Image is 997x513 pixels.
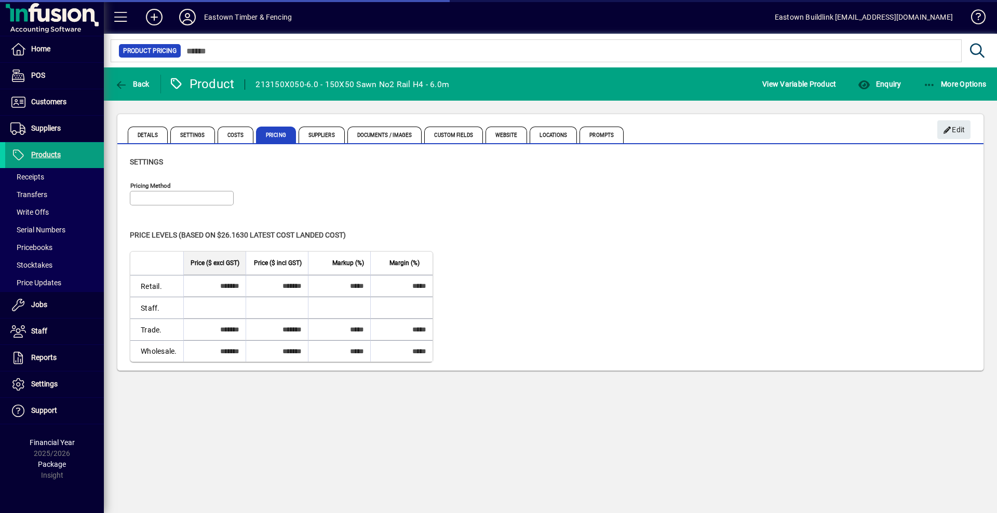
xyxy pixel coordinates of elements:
span: Serial Numbers [10,226,65,234]
span: Website [486,127,528,143]
span: Receipts [10,173,44,181]
button: Enquiry [855,75,904,93]
span: Enquiry [858,80,901,88]
span: Home [31,45,50,53]
span: Package [38,460,66,468]
span: Staff [31,327,47,335]
span: Support [31,406,57,414]
mat-label: Pricing method [130,182,171,189]
span: View Variable Product [762,76,836,92]
span: Settings [130,158,163,166]
span: POS [31,71,45,79]
span: Prompts [580,127,624,143]
span: Write Offs [10,208,49,216]
span: Documents / Images [347,127,422,143]
td: Staff. [130,297,183,318]
span: Edit [943,121,965,138]
span: More Options [923,80,987,88]
a: Home [5,36,104,62]
a: Price Updates [5,274,104,292]
span: Suppliers [31,124,61,132]
a: Receipts [5,168,104,186]
span: Stocktakes [10,261,52,269]
span: Jobs [31,300,47,309]
a: Stocktakes [5,256,104,274]
span: Settings [170,127,215,143]
span: Price Updates [10,279,61,287]
div: Eastown Buildlink [EMAIL_ADDRESS][DOMAIN_NAME] [775,9,953,25]
app-page-header-button: Back [104,75,161,93]
button: Back [112,75,152,93]
span: Margin (%) [389,257,420,269]
td: Retail. [130,275,183,297]
span: Details [128,127,168,143]
span: Product Pricing [123,46,177,56]
a: Support [5,398,104,424]
td: Wholesale. [130,340,183,362]
div: Product [169,76,235,92]
a: Reports [5,345,104,371]
a: Transfers [5,186,104,203]
span: Price ($ incl GST) [254,257,302,269]
span: Back [115,80,150,88]
button: Edit [937,120,971,139]
span: Settings [31,380,58,388]
div: 213150X050-6.0 - 150X50 Sawn No2 Rail H4 - 6.0m [255,76,449,93]
span: Markup (%) [332,257,364,269]
a: POS [5,63,104,89]
a: Customers [5,89,104,115]
span: Pricing [256,127,296,143]
a: Pricebooks [5,239,104,256]
button: Profile [171,8,204,26]
a: Jobs [5,292,104,318]
a: Staff [5,318,104,344]
td: Trade. [130,318,183,340]
a: Settings [5,371,104,397]
span: Price ($ excl GST) [191,257,239,269]
span: Costs [218,127,254,143]
button: More Options [921,75,989,93]
a: Knowledge Base [963,2,984,36]
div: Eastown Timber & Fencing [204,9,292,25]
a: Write Offs [5,203,104,221]
span: Customers [31,98,66,106]
span: Custom Fields [424,127,482,143]
span: Price levels (based on $26.1630 Latest cost landed cost) [130,231,346,239]
span: Suppliers [299,127,345,143]
button: Add [138,8,171,26]
span: Reports [31,353,57,362]
span: Locations [530,127,577,143]
span: Products [31,150,61,159]
span: Transfers [10,190,47,199]
a: Serial Numbers [5,221,104,239]
span: Pricebooks [10,243,52,252]
button: View Variable Product [760,75,839,93]
span: Financial Year [30,438,75,447]
a: Suppliers [5,116,104,142]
